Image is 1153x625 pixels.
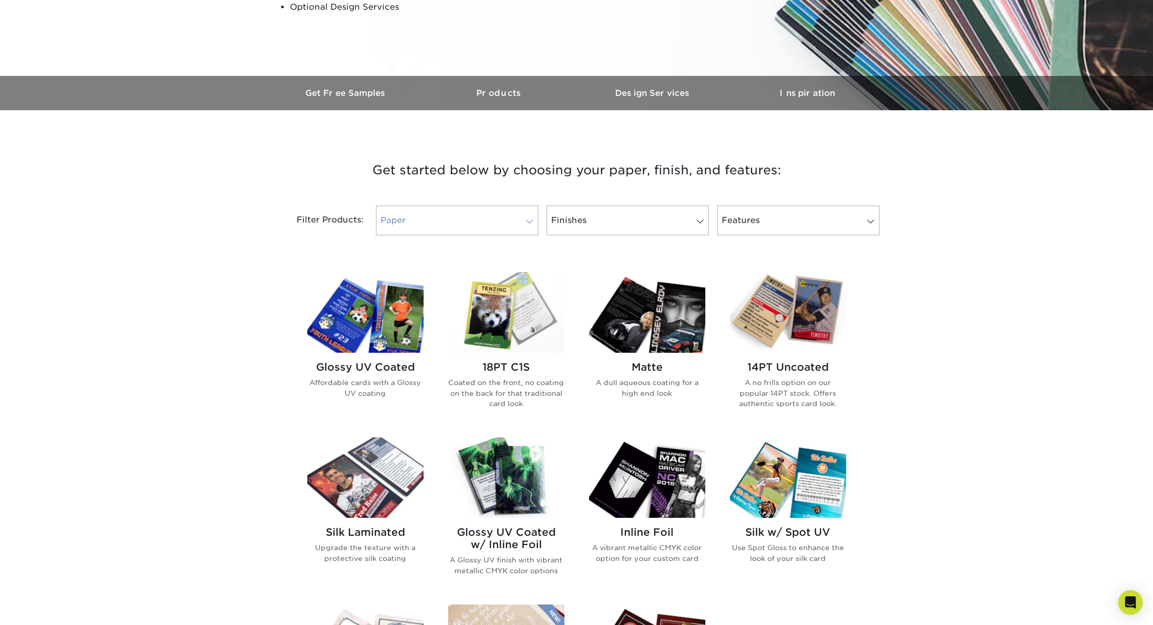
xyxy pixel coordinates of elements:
[448,272,564,353] img: 18PT C1S Trading Cards
[307,437,424,592] a: Silk Laminated Trading Cards Silk Laminated Upgrade the texture with a protective silk coating
[269,88,423,98] h3: Get Free Samples
[1118,590,1143,615] div: Open Intercom Messenger
[376,206,538,235] a: Paper
[589,437,705,518] img: Inline Foil Trading Cards
[717,206,879,235] a: Features
[730,272,846,353] img: 14PT Uncoated Trading Cards
[423,76,577,110] a: Products
[448,361,564,373] h2: 18PT C1S
[448,437,564,518] img: Glossy UV Coated w/ Inline Foil Trading Cards
[307,377,424,398] p: Affordable cards with a Glossy UV coating
[730,76,884,110] a: Inspiration
[589,437,705,592] a: Inline Foil Trading Cards Inline Foil A vibrant metallic CMYK color option for your custom card
[307,361,424,373] h2: Glossy UV Coated
[448,437,564,592] a: Glossy UV Coated w/ Inline Foil Trading Cards Glossy UV Coated w/ Inline Foil A Glossy UV finish ...
[589,526,705,538] h2: Inline Foil
[577,88,730,98] h3: Design Services
[307,272,424,425] a: Glossy UV Coated Trading Cards Glossy UV Coated Affordable cards with a Glossy UV coating
[730,361,846,373] h2: 14PT Uncoated
[730,437,846,518] img: Silk w/ Spot UV Trading Cards
[730,88,884,98] h3: Inspiration
[589,377,705,398] p: A dull aqueous coating for a high end look
[3,594,87,621] iframe: Google Customer Reviews
[730,437,846,592] a: Silk w/ Spot UV Trading Cards Silk w/ Spot UV Use Spot Gloss to enhance the look of your silk card
[307,542,424,563] p: Upgrade the texture with a protective silk coating
[307,272,424,353] img: Glossy UV Coated Trading Cards
[730,272,846,425] a: 14PT Uncoated Trading Cards 14PT Uncoated A no frills option on our popular 14PT stock. Offers au...
[448,555,564,576] p: A Glossy UV finish with vibrant metallic CMYK color options
[730,542,846,563] p: Use Spot Gloss to enhance the look of your silk card
[307,437,424,518] img: Silk Laminated Trading Cards
[448,272,564,425] a: 18PT C1S Trading Cards 18PT C1S Coated on the front, no coating on the back for that traditional ...
[277,147,876,193] h3: Get started below by choosing your paper, finish, and features:
[307,526,424,538] h2: Silk Laminated
[269,76,423,110] a: Get Free Samples
[448,377,564,409] p: Coated on the front, no coating on the back for that traditional card look
[730,526,846,538] h2: Silk w/ Spot UV
[589,542,705,563] p: A vibrant metallic CMYK color option for your custom card
[577,76,730,110] a: Design Services
[448,526,564,551] h2: Glossy UV Coated w/ Inline Foil
[423,88,577,98] h3: Products
[269,206,372,235] div: Filter Products:
[589,361,705,373] h2: Matte
[589,272,705,353] img: Matte Trading Cards
[589,272,705,425] a: Matte Trading Cards Matte A dull aqueous coating for a high end look
[547,206,709,235] a: Finishes
[730,377,846,409] p: A no frills option on our popular 14PT stock. Offers authentic sports card look.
